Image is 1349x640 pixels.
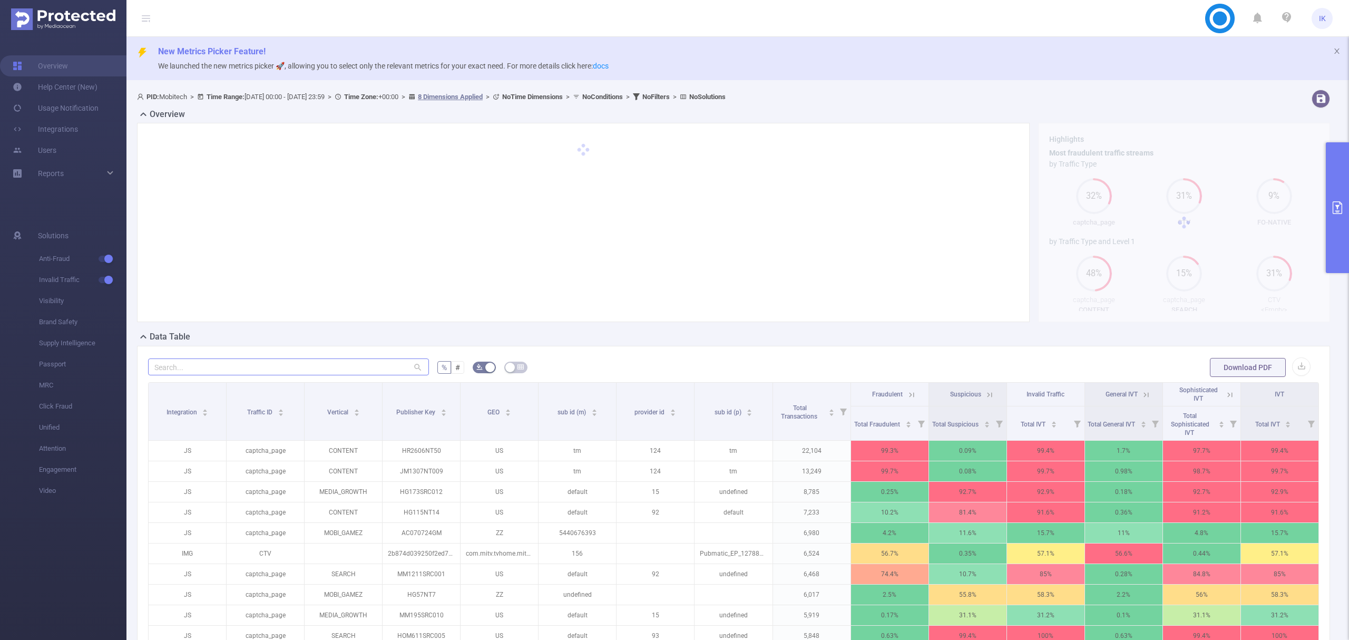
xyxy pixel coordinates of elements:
p: CONTENT [305,502,382,522]
span: Publisher Key [396,409,437,416]
i: icon: caret-down [354,412,359,415]
span: Brand Safety [39,312,126,333]
div: Sort [984,420,990,426]
p: 99.7% [1007,461,1084,481]
p: captcha_page [227,482,304,502]
span: Invalid Traffic [39,269,126,290]
p: MOBI_GAMEZ [305,523,382,543]
i: icon: user [137,93,146,100]
p: 92 [617,564,694,584]
span: Vertical [327,409,350,416]
span: We launched the new metrics picker 🚀, allowing you to select only the relevant metrics for your e... [158,62,609,70]
span: IK [1319,8,1326,29]
p: captcha_page [227,502,304,522]
i: icon: caret-down [906,423,912,426]
p: JS [149,502,226,522]
i: icon: caret-down [984,423,990,426]
i: icon: caret-down [441,412,446,415]
div: Sort [354,408,360,414]
p: 85% [1241,564,1318,584]
p: 11.6% [929,523,1006,543]
p: 5440676393 [539,523,616,543]
p: SEARCH [305,564,382,584]
a: docs [593,62,609,70]
img: Protected Media [11,8,115,30]
p: 0.35% [929,544,1006,564]
p: 92.7% [929,482,1006,502]
span: # [455,363,460,372]
p: 4.8% [1163,523,1240,543]
p: 15.7% [1007,523,1084,543]
span: Total Suspicious [932,421,980,428]
span: MRC [39,375,126,396]
p: 15 [617,482,694,502]
h2: Data Table [150,331,190,343]
div: Sort [441,408,447,414]
p: MM195SRC010 [383,605,460,625]
p: JS [149,585,226,605]
p: captcha_page [227,605,304,625]
p: 92.7% [1163,482,1240,502]
span: Reports [38,169,64,178]
p: MM1211SRC001 [383,564,460,584]
p: MOBI_GAMEZ [305,585,382,605]
i: icon: caret-down [1051,423,1057,426]
p: MEDIA_GROWTH [305,482,382,502]
p: JS [149,441,226,461]
span: Passport [39,354,126,375]
b: No Filters [642,93,670,101]
i: icon: caret-down [202,412,208,415]
i: icon: caret-down [1140,423,1146,426]
i: icon: caret-down [591,412,597,415]
i: icon: caret-up [984,420,990,423]
p: ZZ [461,585,538,605]
p: JS [149,482,226,502]
span: > [670,93,680,101]
p: 0.1% [1085,605,1162,625]
a: Overview [13,55,68,76]
a: Reports [38,163,64,184]
p: default [539,502,616,522]
i: icon: caret-up [828,408,834,411]
p: captcha_page [227,441,304,461]
p: default [539,564,616,584]
p: 97.7% [1163,441,1240,461]
p: 91.6% [1007,502,1084,522]
p: captcha_page [227,461,304,481]
i: icon: caret-up [505,408,511,411]
p: 124 [617,461,694,481]
span: Suspicious [950,391,981,398]
span: Solutions [38,225,69,246]
span: sub id (m) [558,409,588,416]
p: 0.17% [851,605,928,625]
div: Sort [1285,420,1291,426]
i: icon: caret-up [354,408,359,411]
a: Users [13,140,56,161]
p: 0.98% [1085,461,1162,481]
div: Sort [278,408,284,414]
p: 0.08% [929,461,1006,481]
span: > [623,93,633,101]
p: 99.3% [851,441,928,461]
span: provider id [634,409,666,416]
p: ZZ [461,523,538,543]
p: default [539,605,616,625]
p: 124 [617,441,694,461]
p: 6,524 [773,544,851,564]
i: icon: caret-up [1218,420,1224,423]
i: icon: caret-up [1051,420,1057,423]
p: 2b874d039250f2ed76a8bbe399c39377 [383,544,460,564]
i: icon: caret-up [1285,420,1291,423]
div: Sort [591,408,598,414]
i: icon: bg-colors [476,364,483,370]
p: 13,249 [773,461,851,481]
h2: Overview [150,108,185,121]
span: Total IVT [1021,421,1047,428]
i: icon: caret-down [1218,423,1224,426]
span: GEO [487,409,501,416]
p: 10.2% [851,502,928,522]
span: > [398,93,408,101]
b: PID: [146,93,159,101]
p: JS [149,461,226,481]
span: Total Transactions [781,404,819,420]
